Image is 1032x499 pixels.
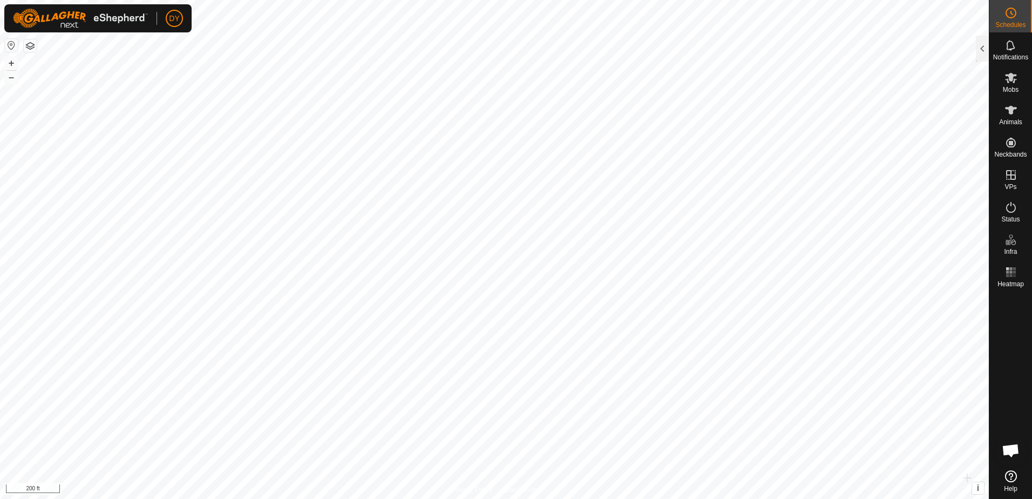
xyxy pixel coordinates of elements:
span: Notifications [993,54,1028,60]
button: i [972,482,984,494]
span: Neckbands [994,151,1027,158]
span: i [977,483,979,493]
span: DY [169,13,179,24]
button: Reset Map [5,39,18,52]
span: VPs [1004,184,1016,190]
span: Heatmap [997,281,1024,287]
img: Gallagher Logo [13,9,148,28]
span: Status [1001,216,1020,222]
span: Mobs [1003,86,1019,93]
button: + [5,57,18,70]
a: Contact Us [505,485,537,495]
span: Help [1004,485,1017,492]
span: Animals [999,119,1022,125]
span: Infra [1004,248,1017,255]
a: Privacy Policy [452,485,492,495]
button: – [5,71,18,84]
span: Schedules [995,22,1026,28]
a: Help [989,466,1032,496]
button: Map Layers [24,39,37,52]
div: Open chat [995,434,1027,467]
